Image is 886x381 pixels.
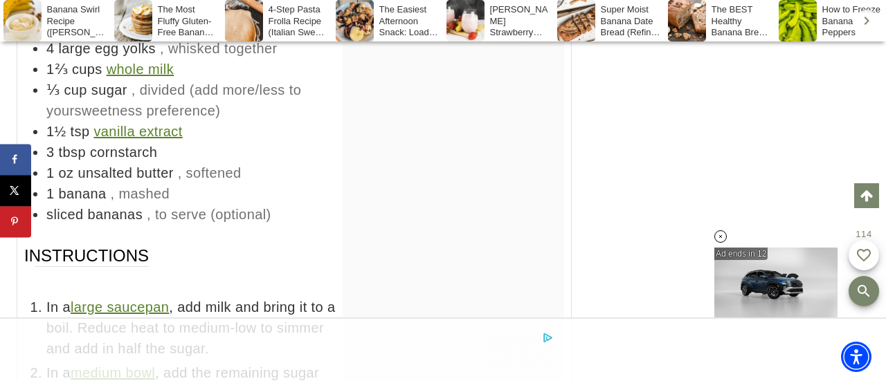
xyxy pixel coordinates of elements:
span: , softened [178,165,242,180]
span: tsp [71,124,90,139]
span: oz [59,165,74,180]
span: , whisked together [160,41,278,56]
a: Scroll to top [854,183,879,208]
span: Instructions [24,245,149,288]
iframe: Advertisement [332,333,554,367]
iframe: Advertisement [634,69,856,104]
span: sugar [91,82,127,97]
span: banana [59,186,107,201]
iframe: Advertisement [343,315,564,349]
span: cup [64,82,87,97]
span: , to serve (optional) [147,207,271,222]
span: ⅓ [46,82,60,97]
span: 1 [46,165,55,180]
span: 3 [46,145,55,160]
span: cups [72,62,102,77]
a: large saucepan [71,299,169,315]
div: Accessibility Menu [841,342,871,372]
span: unsalted butter [78,165,173,180]
span: In a , add milk and bring it to a boil. Reduce heat to medium-low to simmer and add in half the s... [46,297,564,359]
span: cornstarch [90,145,157,160]
span: tbsp [59,145,86,160]
a: vanilla extract [93,124,182,139]
span: 4 [46,41,55,56]
span: large egg yolks [59,41,156,56]
span: , divided (add more/less to yoursweetness preference) [46,82,301,118]
span: 1 [46,186,55,201]
iframe: Advertisement [343,38,564,73]
span: sliced bananas [46,207,143,222]
span: 1½ [46,124,66,139]
span: 1⅔ [46,62,68,77]
a: whole milk [107,62,174,77]
span: , mashed [111,186,170,201]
